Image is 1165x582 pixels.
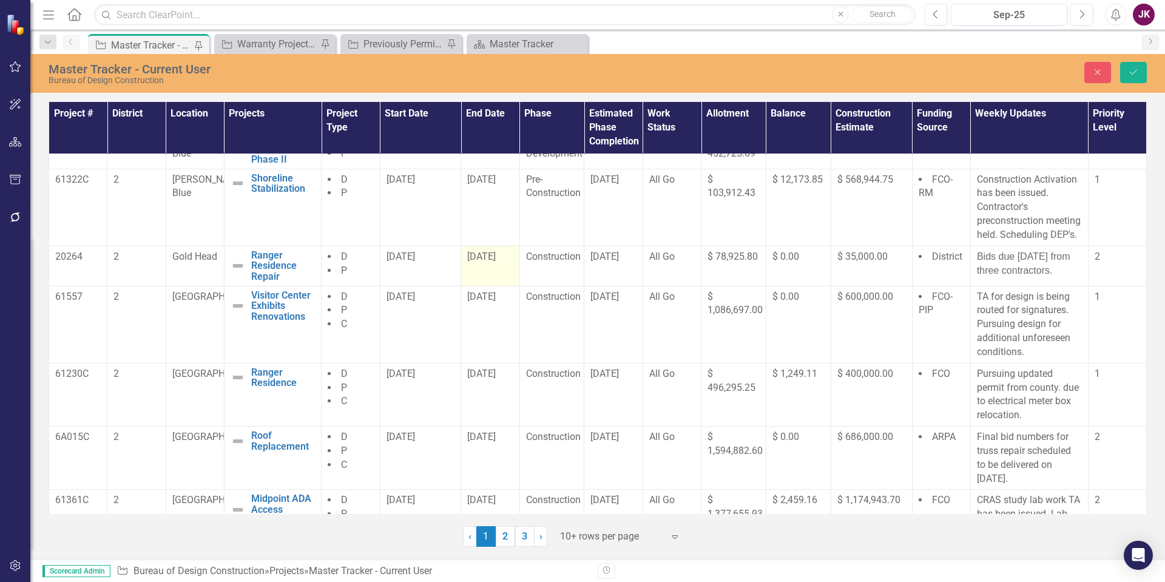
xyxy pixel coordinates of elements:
[251,250,315,282] a: Ranger Residence Repair
[707,174,755,199] span: $ 103,912.43
[977,430,1082,486] p: Final bid numbers for truss repair scheduled to be delivered on [DATE].
[251,367,315,388] a: Ranger Residence
[1095,431,1100,442] span: 2
[837,494,900,506] span: $ 1,174,943.70
[590,494,619,506] span: [DATE]
[772,431,799,442] span: $ 0.00
[590,174,619,185] span: [DATE]
[387,368,415,379] span: [DATE]
[231,259,245,273] img: Not Defined
[707,368,755,393] span: $ 496,295.25
[649,368,675,379] span: All Go
[707,494,763,519] span: $ 1,377,655.93
[55,173,101,187] p: 61322C
[113,431,119,442] span: 2
[113,291,119,302] span: 2
[251,493,315,526] a: Midpoint ADA Access Improvements
[341,147,347,159] span: P
[649,431,675,442] span: All Go
[590,431,619,442] span: [DATE]
[467,291,496,302] span: [DATE]
[707,431,763,456] span: $ 1,594,882.60
[1095,368,1100,379] span: 1
[343,36,444,52] a: Previously Permitted Tracker
[932,368,950,379] span: FCO
[932,251,962,262] span: District
[341,431,348,442] span: D
[172,134,245,159] span: [PERSON_NAME] Blue
[341,318,347,330] span: C
[526,494,581,506] span: Construction
[526,431,581,442] span: Construction
[387,431,415,442] span: [DATE]
[55,430,101,444] p: 6A015C
[837,368,893,379] span: $ 400,000.00
[133,565,265,577] a: Bureau of Design Construction
[526,291,581,302] span: Construction
[955,8,1063,22] div: Sep-25
[707,251,758,262] span: $ 78,925.80
[526,134,582,159] span: Design Development
[977,173,1082,242] p: Construction Activation has been issued. Contractor's preconstruction meeting held. Scheduling DE...
[341,382,347,393] span: P
[231,176,245,191] img: Not Defined
[341,459,347,470] span: C
[977,290,1082,359] p: TA for design is being routed for signatures. Pursuing design for additional unforeseen conditions.
[341,174,348,185] span: D
[172,431,264,442] span: [GEOGRAPHIC_DATA]
[111,38,191,53] div: Master Tracker - Current User
[649,251,675,262] span: All Go
[113,174,119,185] span: 2
[772,174,823,185] span: $ 12,173.85
[49,76,668,85] div: Bureau of Design Construction
[251,173,315,194] a: Shoreline Stabilization
[467,494,496,506] span: [DATE]
[837,431,893,442] span: $ 686,000.00
[172,291,264,302] span: [GEOGRAPHIC_DATA]
[467,251,496,262] span: [DATE]
[172,494,264,506] span: [GEOGRAPHIC_DATA]
[526,174,581,199] span: Pre-Construction
[251,430,315,452] a: Roof Replacement
[269,565,304,577] a: Projects
[932,431,956,442] span: ARPA
[116,564,589,578] div: » »
[951,4,1067,25] button: Sep-25
[977,367,1082,422] p: Pursuing updated permit from county. due to electrical meter box relocation.
[772,494,817,506] span: $ 2,459.16
[231,299,245,313] img: Not Defined
[341,291,348,302] span: D
[919,174,953,199] span: FCO-RM
[590,368,619,379] span: [DATE]
[387,494,415,506] span: [DATE]
[6,14,27,35] img: ClearPoint Strategy
[526,368,581,379] span: Construction
[852,6,913,23] button: Search
[42,565,110,577] span: Scorecard Admin
[526,251,581,262] span: Construction
[113,251,119,262] span: 2
[515,526,535,547] a: 3
[55,290,101,304] p: 61557
[1095,494,1100,506] span: 2
[231,502,245,517] img: Not Defined
[251,133,315,165] a: Park Development Phase II
[649,291,675,302] span: All Go
[467,174,496,185] span: [DATE]
[837,251,888,262] span: $ 35,000.00
[467,431,496,442] span: [DATE]
[55,250,101,264] p: 20264
[539,530,542,542] span: ›
[55,493,101,507] p: 61361C
[231,434,245,448] img: Not Defined
[251,290,315,322] a: Visitor Center Exhibits Renovations
[772,368,817,379] span: $ 1,249.11
[341,265,347,276] span: P
[977,493,1082,563] p: CRAS study lab work TA has been issued. Lab work being conducted. Pursing DHR recommendation.
[1133,4,1155,25] button: JK
[1095,174,1100,185] span: 1
[363,36,444,52] div: Previously Permitted Tracker
[919,291,953,316] span: FCO-PIP
[387,174,415,185] span: [DATE]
